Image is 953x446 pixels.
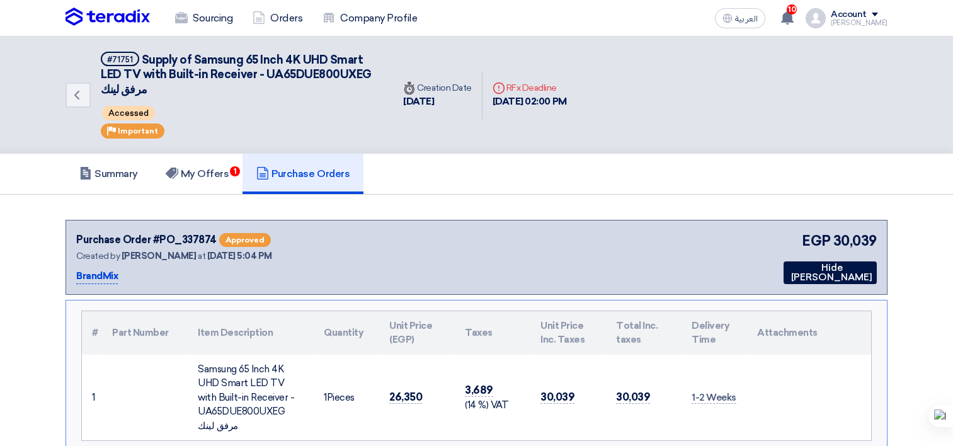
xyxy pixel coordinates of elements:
h5: Summary [79,168,138,180]
div: RFx Deadline [493,81,567,94]
h5: Supply of Samsung 65 Inch 4K UHD Smart LED TV with Built-in Receiver - UA65DUE800UXEG مرفق لينك [101,52,378,97]
a: Purchase Orders [243,154,363,194]
td: Pieces [314,355,379,441]
img: Teradix logo [66,8,150,26]
img: profile_test.png [806,8,826,28]
th: Part Number [102,311,188,355]
th: Attachments [747,311,871,355]
a: Summary [66,154,152,194]
th: Unit Price (EGP) [379,311,455,355]
span: 30,039 [616,391,650,404]
span: Created by [76,251,120,261]
a: Orders [243,4,312,32]
span: Supply of Samsung 65 Inch 4K UHD Smart LED TV with Built-in Receiver - UA65DUE800UXEG مرفق لينك [101,53,372,96]
th: # [82,311,102,355]
th: Item Description [188,311,314,355]
span: 30,039 [833,231,877,251]
div: #71751 [107,55,133,64]
span: Accessed [102,106,155,120]
div: Account [831,9,867,20]
span: [DATE] 5:04 PM [207,251,272,261]
th: Delivery Time [682,311,747,355]
a: My Offers1 [152,154,243,194]
span: 1 [230,166,240,176]
span: 1-2 Weeks [692,392,736,404]
div: [PERSON_NAME] [831,20,887,26]
span: [PERSON_NAME] [122,251,197,261]
span: 1 [324,392,327,403]
span: Important [118,127,158,135]
span: EGP [802,231,831,251]
span: 3,689 [465,384,493,397]
td: 1 [82,355,102,441]
div: (14 %) VAT [465,398,520,413]
button: العربية [715,8,765,28]
a: Sourcing [165,4,243,32]
a: Company Profile [312,4,427,32]
div: [DATE] [403,94,472,109]
span: 30,039 [540,391,574,404]
div: [DATE] 02:00 PM [493,94,567,109]
span: at [198,251,205,261]
h5: Purchase Orders [256,168,350,180]
span: العربية [735,14,758,23]
span: Approved [219,233,271,247]
th: Total Inc. taxes [606,311,682,355]
span: 26,350 [389,391,422,404]
th: Unit Price Inc. Taxes [530,311,606,355]
p: BrandMix [76,269,118,284]
th: Quantity [314,311,379,355]
th: Taxes [455,311,530,355]
h5: My Offers [166,168,229,180]
button: Hide [PERSON_NAME] [784,261,877,284]
div: Creation Date [403,81,472,94]
div: Samsung 65 Inch 4K UHD Smart LED TV with Built-in Receiver - UA65DUE800UXEG مرفق لينك [198,362,304,433]
div: Purchase Order #PO_337874 [76,232,217,248]
span: 10 [787,4,797,14]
